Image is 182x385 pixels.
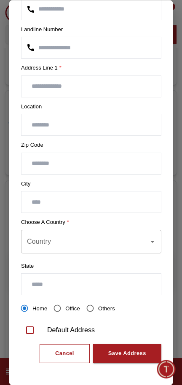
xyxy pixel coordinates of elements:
[146,236,158,248] button: Open
[55,349,74,359] div: Cancel
[21,262,161,270] label: State
[21,25,161,34] label: Landline Number
[157,360,176,379] div: Chat Widget
[65,306,80,312] span: Office
[21,102,161,111] label: Location
[98,306,115,312] span: Others
[21,141,161,150] label: Zip Code
[40,345,90,363] button: Cancel
[93,345,161,363] button: Save Address
[47,326,95,336] div: Default Address
[108,349,146,359] div: Save Address
[21,64,161,73] label: Address Line 1
[21,180,161,188] label: City
[21,218,161,227] label: Choose a country
[32,306,47,312] span: Home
